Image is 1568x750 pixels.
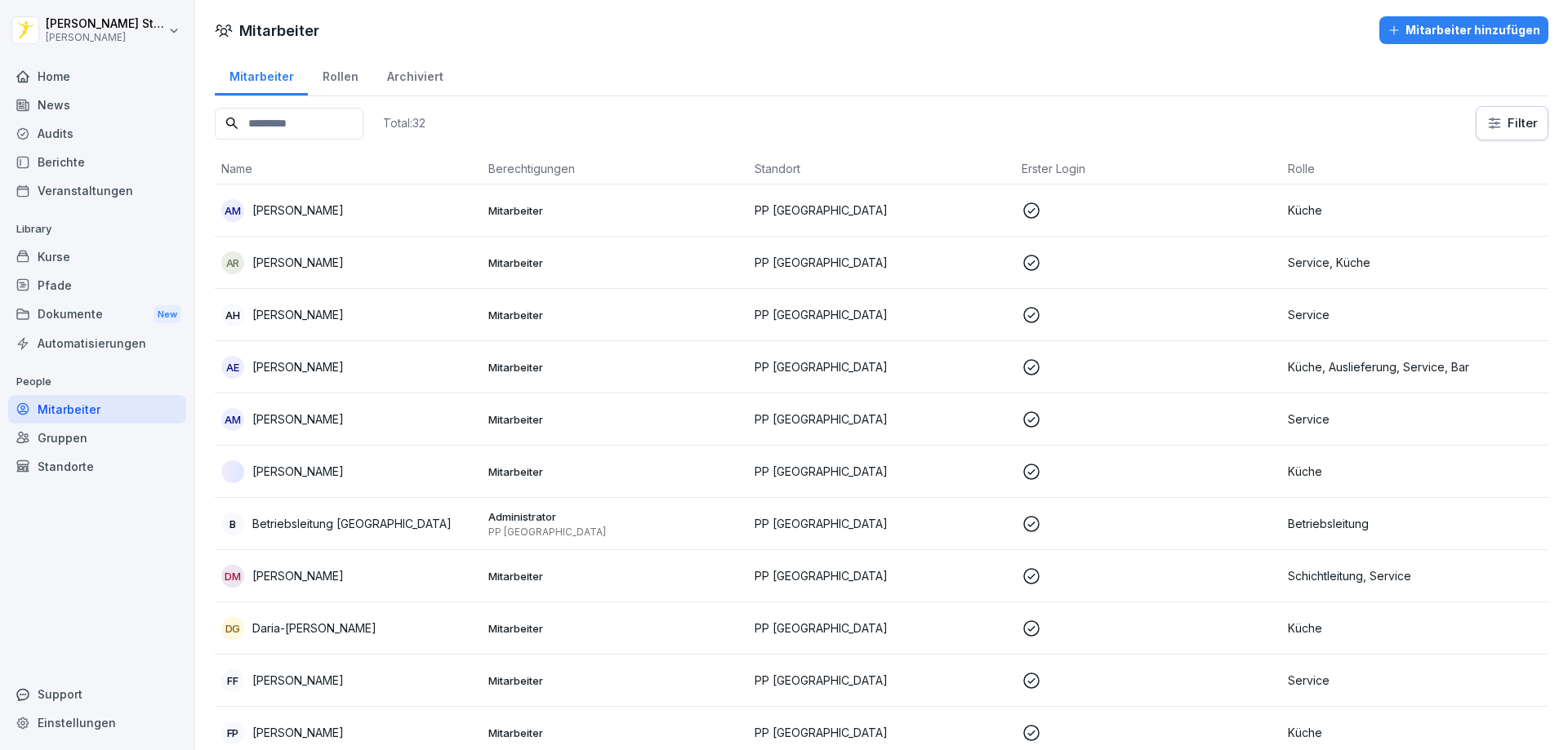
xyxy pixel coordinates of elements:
[1015,153,1282,184] th: Erster Login
[1288,515,1542,532] p: Betriebsleitung
[755,724,1009,741] p: PP [GEOGRAPHIC_DATA]
[308,54,372,95] a: Rollen
[221,617,244,640] div: DG
[1288,672,1542,689] p: Service
[488,360,742,375] p: Mitarbeiter
[8,176,186,205] a: Veranstaltungen
[8,271,186,300] a: Pfade
[755,567,1009,584] p: PP [GEOGRAPHIC_DATA]
[221,721,244,744] div: FP
[8,119,186,148] a: Audits
[252,358,344,375] p: [PERSON_NAME]
[755,202,1009,219] p: PP [GEOGRAPHIC_DATA]
[252,619,376,637] p: Daria-[PERSON_NAME]
[488,673,742,688] p: Mitarbeiter
[488,255,742,270] p: Mitarbeiter
[488,464,742,479] p: Mitarbeiter
[755,672,1009,689] p: PP [GEOGRAPHIC_DATA]
[372,54,457,95] a: Archiviert
[8,329,186,357] a: Automatisierungen
[8,62,186,91] a: Home
[1288,306,1542,323] p: Service
[46,32,165,43] p: [PERSON_NAME]
[1288,358,1542,375] p: Küche, Auslieferung, Service, Bar
[1486,115,1538,131] div: Filter
[8,148,186,176] a: Berichte
[8,680,186,708] div: Support
[252,515,452,532] p: Betriebsleitung [GEOGRAPHIC_DATA]
[755,619,1009,637] p: PP [GEOGRAPHIC_DATA]
[221,304,244,326] div: AH
[252,463,344,480] p: [PERSON_NAME]
[221,251,244,274] div: AR
[755,463,1009,480] p: PP [GEOGRAPHIC_DATA]
[8,242,186,271] a: Kurse
[748,153,1015,184] th: Standort
[1288,254,1542,271] p: Service, Küche
[488,621,742,636] p: Mitarbeiter
[252,567,344,584] p: [PERSON_NAME]
[1281,153,1548,184] th: Rolle
[8,216,186,242] p: Library
[221,513,244,535] div: B
[755,411,1009,428] p: PP [GEOGRAPHIC_DATA]
[488,412,742,427] p: Mitarbeiter
[1288,567,1542,584] p: Schichtleitung, Service
[8,395,186,424] a: Mitarbeiter
[488,308,742,322] p: Mitarbeiter
[755,254,1009,271] p: PP [GEOGRAPHIC_DATA]
[8,300,186,330] div: Dokumente
[221,408,244,431] div: AM
[252,411,344,428] p: [PERSON_NAME]
[221,565,244,588] div: DM
[46,17,165,31] p: [PERSON_NAME] Stambolov
[488,569,742,584] p: Mitarbeiter
[239,20,319,42] h1: Mitarbeiter
[221,669,244,692] div: FF
[252,672,344,689] p: [PERSON_NAME]
[1388,21,1540,39] div: Mitarbeiter hinzufügen
[1288,619,1542,637] p: Küche
[8,708,186,737] a: Einstellungen
[1477,107,1548,140] button: Filter
[755,306,1009,323] p: PP [GEOGRAPHIC_DATA]
[488,726,742,740] p: Mitarbeiter
[252,202,344,219] p: [PERSON_NAME]
[1288,202,1542,219] p: Küche
[215,54,308,95] a: Mitarbeiter
[755,515,1009,532] p: PP [GEOGRAPHIC_DATA]
[154,305,181,324] div: New
[755,358,1009,375] p: PP [GEOGRAPHIC_DATA]
[1379,16,1548,44] button: Mitarbeiter hinzufügen
[252,254,344,271] p: [PERSON_NAME]
[1288,411,1542,428] p: Service
[221,199,244,222] div: AM
[252,724,344,741] p: [PERSON_NAME]
[488,203,742,218] p: Mitarbeiter
[8,452,186,481] a: Standorte
[8,424,186,452] a: Gruppen
[1288,724,1542,741] p: Küche
[488,526,742,539] p: PP [GEOGRAPHIC_DATA]
[8,369,186,395] p: People
[488,509,742,524] p: Administrator
[215,153,482,184] th: Name
[1288,463,1542,480] p: Küche
[252,306,344,323] p: [PERSON_NAME]
[482,153,749,184] th: Berechtigungen
[8,91,186,119] a: News
[383,115,425,131] p: Total: 32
